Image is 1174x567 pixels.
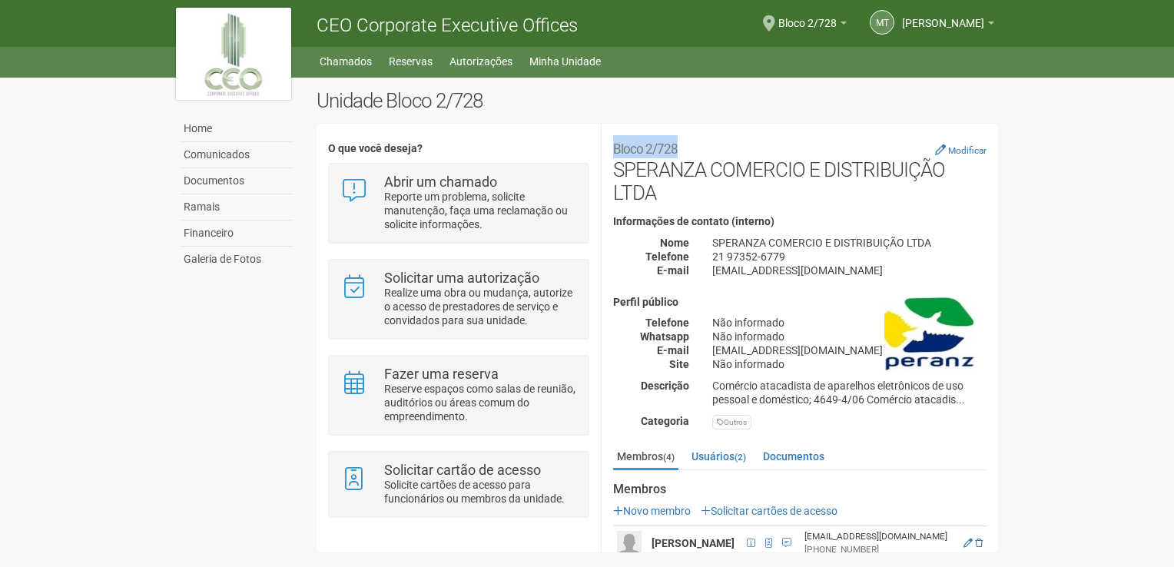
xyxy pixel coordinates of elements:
p: Solicite cartões de acesso para funcionários ou membros da unidade. [384,478,577,506]
small: Bloco 2/728 [613,141,678,157]
p: Reporte um problema, solicite manutenção, faça uma reclamação ou solicite informações. [384,190,577,231]
a: Reservas [389,51,433,72]
a: Galeria de Fotos [180,247,293,272]
a: Fazer uma reserva Reserve espaços como salas de reunião, auditórios ou áreas comum do empreendime... [340,367,576,423]
a: Usuários(2) [688,445,750,468]
small: Modificar [948,145,987,156]
a: Comunicados [180,142,293,168]
div: [EMAIL_ADDRESS][DOMAIN_NAME] [701,343,998,357]
h4: O que você deseja? [328,143,589,154]
span: Bloco 2/728 [778,2,837,29]
div: [EMAIL_ADDRESS][DOMAIN_NAME] [701,264,998,277]
h2: Unidade Bloco 2/728 [317,89,998,112]
a: Editar membro [963,538,973,549]
div: [PHONE_NUMBER] [804,543,954,556]
a: Modificar [935,144,987,156]
strong: Whatsapp [640,330,689,343]
a: Solicitar cartões de acesso [701,505,837,517]
strong: Nome [660,237,689,249]
h4: Informações de contato (interno) [613,216,987,227]
strong: Solicitar uma autorização [384,270,539,286]
span: MARCO TADEU DOS SANTOS DOMINGUES [902,2,984,29]
div: Não informado [701,330,998,343]
a: Autorizações [449,51,512,72]
div: [EMAIL_ADDRESS][DOMAIN_NAME] [804,530,954,543]
div: 21 97352-6779 [701,250,998,264]
div: Outros [712,415,751,429]
strong: Site [669,358,689,370]
strong: Descrição [641,380,689,392]
small: (4) [663,452,675,463]
a: Home [180,116,293,142]
strong: Abrir um chamado [384,174,497,190]
div: SPERANZA COMERCIO E DISTRIBUIÇÃO LTDA [701,236,998,250]
div: Não informado [701,316,998,330]
a: MT [870,10,894,35]
a: Bloco 2/728 [778,19,847,31]
p: Reserve espaços como salas de reunião, auditórios ou áreas comum do empreendimento. [384,382,577,423]
a: Minha Unidade [529,51,601,72]
img: business.png [884,297,975,373]
a: Ramais [180,194,293,220]
strong: Membros [613,482,987,496]
h2: SPERANZA COMERCIO E DISTRIBUIÇÃO LTDA [613,135,987,204]
a: [PERSON_NAME] [902,19,994,31]
a: Membros(4) [613,445,678,470]
p: Realize uma obra ou mudança, autorize o acesso de prestadores de serviço e convidados para sua un... [384,286,577,327]
h4: Perfil público [613,297,987,308]
strong: [PERSON_NAME] [652,537,735,549]
a: Solicitar cartão de acesso Solicite cartões de acesso para funcionários ou membros da unidade. [340,463,576,506]
a: Documentos [180,168,293,194]
strong: Telefone [645,250,689,263]
strong: Telefone [645,317,689,329]
div: Não informado [701,357,998,371]
small: (2) [735,452,746,463]
strong: E-mail [657,344,689,356]
a: Solicitar uma autorização Realize uma obra ou mudança, autorize o acesso de prestadores de serviç... [340,271,576,327]
img: user.png [617,531,642,555]
div: Comércio atacadista de aparelhos eletrônicos de uso pessoal e doméstico; 4649-4/06 Comércio ataca... [701,379,998,406]
strong: E-mail [657,264,689,277]
a: Documentos [759,445,828,468]
a: Excluir membro [975,538,983,549]
a: Abrir um chamado Reporte um problema, solicite manutenção, faça uma reclamação ou solicite inform... [340,175,576,231]
strong: Solicitar cartão de acesso [384,462,541,478]
a: Financeiro [180,220,293,247]
span: CEO Corporate Executive Offices [317,15,578,36]
img: logo.jpg [176,8,291,100]
strong: Categoria [641,415,689,427]
a: Novo membro [613,505,691,517]
strong: Fazer uma reserva [384,366,499,382]
a: Chamados [320,51,372,72]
